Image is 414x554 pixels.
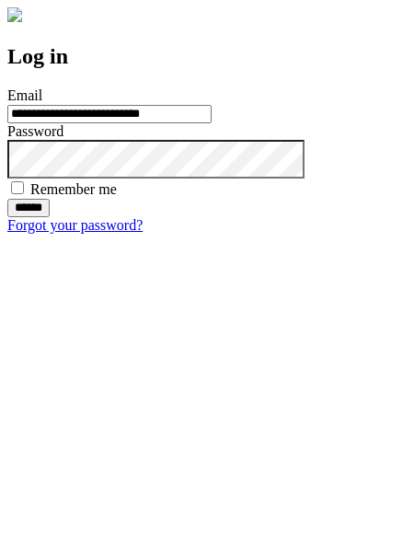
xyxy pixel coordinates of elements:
[7,87,42,103] label: Email
[7,44,407,69] h2: Log in
[7,123,63,139] label: Password
[7,217,143,233] a: Forgot your password?
[7,7,22,22] img: logo-4e3dc11c47720685a147b03b5a06dd966a58ff35d612b21f08c02c0306f2b779.png
[30,181,117,197] label: Remember me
